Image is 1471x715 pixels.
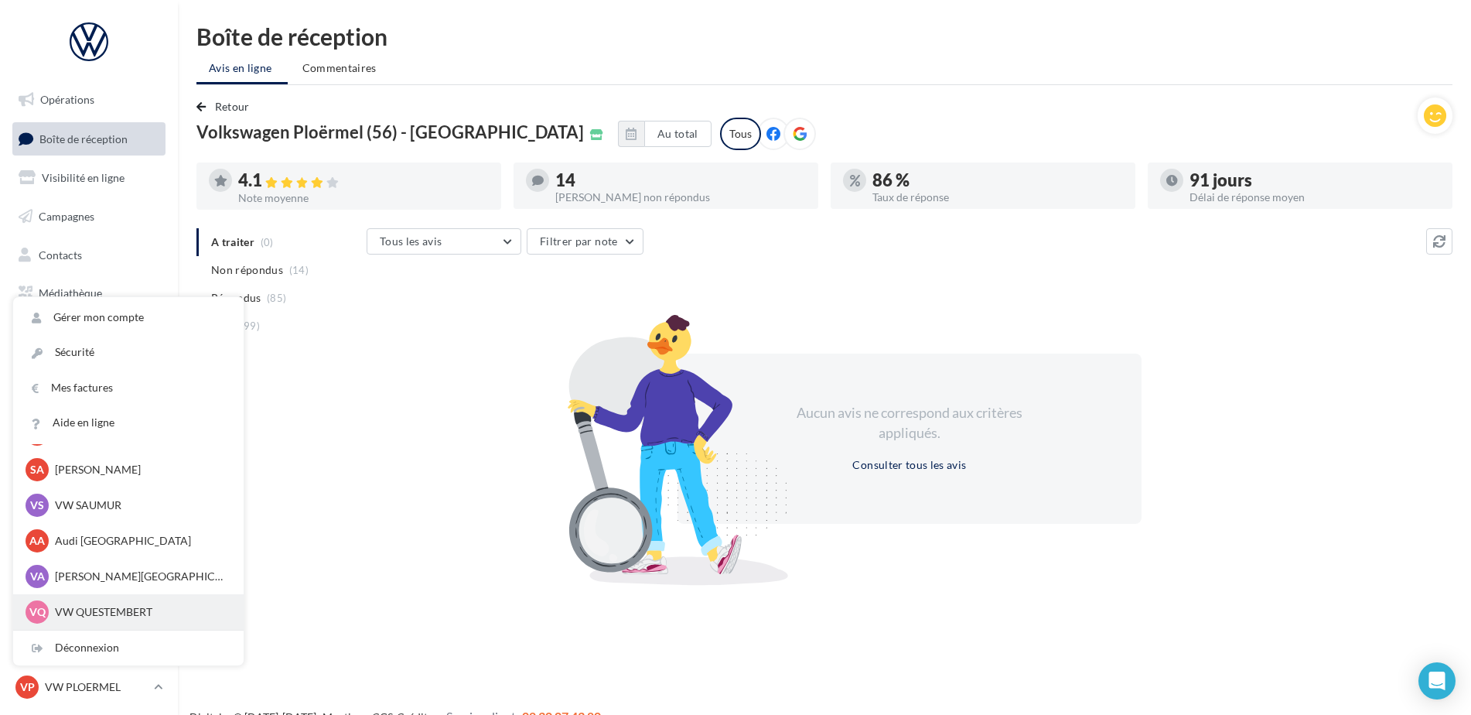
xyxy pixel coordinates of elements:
button: Retour [196,97,256,116]
a: Aide en ligne [13,405,244,440]
div: Aucun avis ne correspond aux critères appliqués. [776,403,1043,443]
a: Sécurité [13,335,244,370]
div: Note moyenne [238,193,489,204]
span: Retour [215,100,250,113]
p: VW PLOERMEL [45,679,148,695]
p: VW QUESTEMBERT [55,604,225,620]
div: Taux de réponse [872,192,1123,203]
button: Filtrer par note [527,228,643,255]
span: SA [30,462,44,477]
span: Volkswagen Ploërmel (56) - [GEOGRAPHIC_DATA] [196,124,584,141]
span: Tous les avis [380,234,442,248]
div: Boîte de réception [196,25,1452,48]
span: Non répondus [211,262,283,278]
span: Contacts [39,248,82,261]
span: Médiathèque [39,286,102,299]
span: (99) [241,320,260,332]
button: Au total [644,121,712,147]
a: VP VW PLOERMEL [12,672,166,702]
a: PLV et print personnalisable [9,354,169,400]
p: VW SAUMUR [55,498,225,513]
span: (85) [267,292,286,304]
span: VP [20,679,35,695]
a: Gérer mon compte [13,300,244,335]
span: Commentaires [302,60,377,76]
div: 4.1 [238,172,489,190]
button: Tous les avis [367,228,521,255]
button: Au total [618,121,712,147]
a: Campagnes DataOnDemand [9,405,169,451]
div: 91 jours [1189,172,1440,189]
a: Mes factures [13,371,244,405]
span: VS [30,498,44,513]
a: Campagnes [9,200,169,233]
a: Contacts [9,239,169,272]
a: Médiathèque [9,277,169,310]
div: Tous [720,118,761,150]
div: Open Intercom Messenger [1418,662,1456,700]
span: Visibilité en ligne [42,171,125,184]
a: Visibilité en ligne [9,162,169,194]
p: [PERSON_NAME] [55,462,225,477]
span: AA [29,533,45,549]
span: Campagnes [39,210,94,223]
span: VQ [29,604,46,620]
div: Déconnexion [13,631,244,665]
span: Boîte de réception [39,132,128,145]
span: Répondus [211,290,261,306]
span: Opérations [40,93,94,106]
div: Délai de réponse moyen [1189,192,1440,203]
a: Calendrier [9,316,169,348]
span: (14) [289,264,309,276]
div: 86 % [872,172,1123,189]
a: Boîte de réception [9,122,169,156]
div: [PERSON_NAME] non répondus [555,192,806,203]
span: VA [30,569,45,584]
a: Opérations [9,84,169,116]
button: Consulter tous les avis [846,456,972,474]
div: 14 [555,172,806,189]
p: [PERSON_NAME][GEOGRAPHIC_DATA] [55,569,225,584]
p: Audi [GEOGRAPHIC_DATA] [55,533,225,549]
